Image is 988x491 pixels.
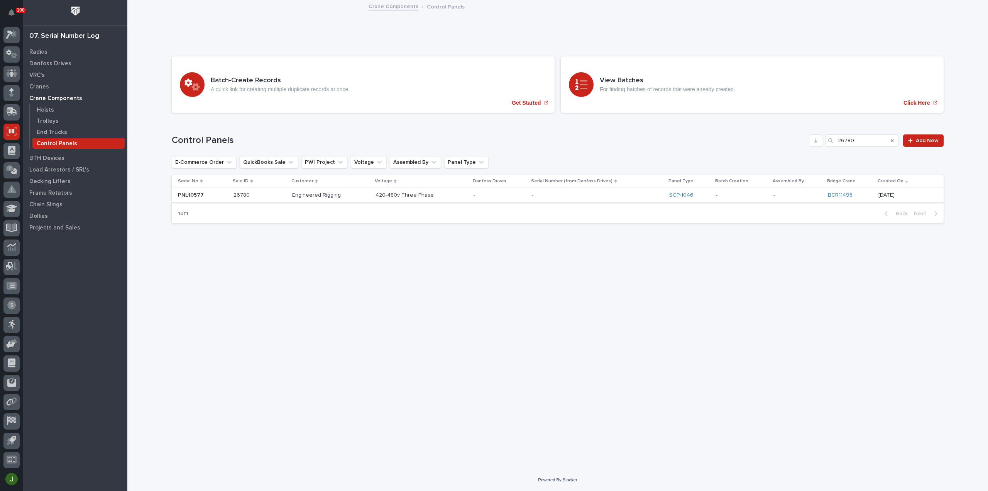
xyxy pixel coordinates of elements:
p: A quick link for creating multiple duplicate records at once. [211,86,350,93]
a: Cranes [23,81,127,92]
p: Panel Type [668,177,694,185]
p: BTH Devices [29,155,64,162]
a: Radios [23,46,127,58]
a: Danfoss Drives [23,58,127,69]
tr: PNL10577PNL10577 2678026780 Engineered RiggingEngineered Rigging 420-480v Three Phase420-480v Thr... [172,188,944,202]
p: Control Panels [427,2,465,10]
button: Voltage [351,156,387,168]
div: 07. Serial Number Log [29,32,99,41]
p: PNL10577 [178,190,205,199]
a: Click Here [561,56,944,113]
p: Projects and Sales [29,224,80,231]
p: 26780 [233,190,251,199]
a: Load Arrestors / SRL's [23,164,127,175]
p: Customer [291,177,313,185]
p: Assembled By [773,177,804,185]
a: Hoists [30,104,127,115]
p: Control Panels [37,140,77,147]
div: Notifications100 [10,9,20,22]
a: Projects and Sales [23,222,127,233]
span: Next [914,210,931,217]
a: Get Started [172,56,555,113]
button: QuickBooks Sale [240,156,298,168]
a: Chain Slings [23,199,127,210]
a: Trolleys [30,116,127,126]
a: Crane Components [369,2,418,10]
p: Dollies [29,213,48,220]
p: Get Started [512,100,541,106]
input: Search [825,134,898,147]
a: Crane Components [23,92,127,104]
p: Radios [29,49,47,56]
p: [DATE] [878,192,931,199]
p: Sale ID [233,177,249,185]
p: Danfoss Drives [473,177,506,185]
p: Voltage [375,177,392,185]
p: Serial No [178,177,198,185]
a: End Trucks [30,127,127,138]
a: Add New [903,134,944,147]
p: - [532,190,535,199]
p: Load Arrestors / SRL's [29,166,89,173]
a: VRC's [23,69,127,81]
p: Cranes [29,83,49,90]
p: - [773,192,822,199]
h3: Batch-Create Records [211,76,350,85]
p: 100 [17,7,25,13]
p: Click Here [903,100,930,106]
p: 1 of 1 [172,204,195,223]
p: Bridge Crane [827,177,856,185]
p: Crane Components [29,95,82,102]
a: BTH Devices [23,152,127,164]
p: For finding batches of records that were already created. [600,86,735,93]
span: Add New [916,138,939,143]
h3: View Batches [600,76,735,85]
p: Frame Rotators [29,190,72,197]
p: Danfoss Drives [29,60,71,67]
button: PWI Project [301,156,348,168]
p: Engineered Rigging [292,190,342,199]
a: Powered By Stacker [538,477,577,482]
p: Serial Number (from Danfoss Drives) [531,177,612,185]
p: Trolleys [37,118,59,125]
h1: Control Panels [172,135,807,146]
p: Chain Slings [29,201,63,208]
p: - [716,192,767,199]
p: Hoists [37,107,54,114]
p: End Trucks [37,129,67,136]
a: Decking Lifters [23,175,127,187]
button: E-Commerce Order [172,156,237,168]
button: Notifications [3,5,20,21]
button: users-avatar [3,471,20,487]
button: Next [911,210,944,217]
p: - [474,192,526,199]
p: 420-480v Three Phase [376,190,435,199]
p: VRC's [29,72,45,79]
img: Workspace Logo [68,4,83,18]
button: Panel Type [444,156,489,168]
button: Back [878,210,911,217]
span: Back [891,210,908,217]
p: Created On [878,177,903,185]
a: SCP-1046 [669,192,694,199]
a: Dollies [23,210,127,222]
a: BCR11495 [828,192,853,199]
button: Assembled By [390,156,441,168]
a: Control Panels [30,138,127,149]
p: Decking Lifters [29,178,71,185]
a: Frame Rotators [23,187,127,199]
p: Batch Creation [715,177,748,185]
